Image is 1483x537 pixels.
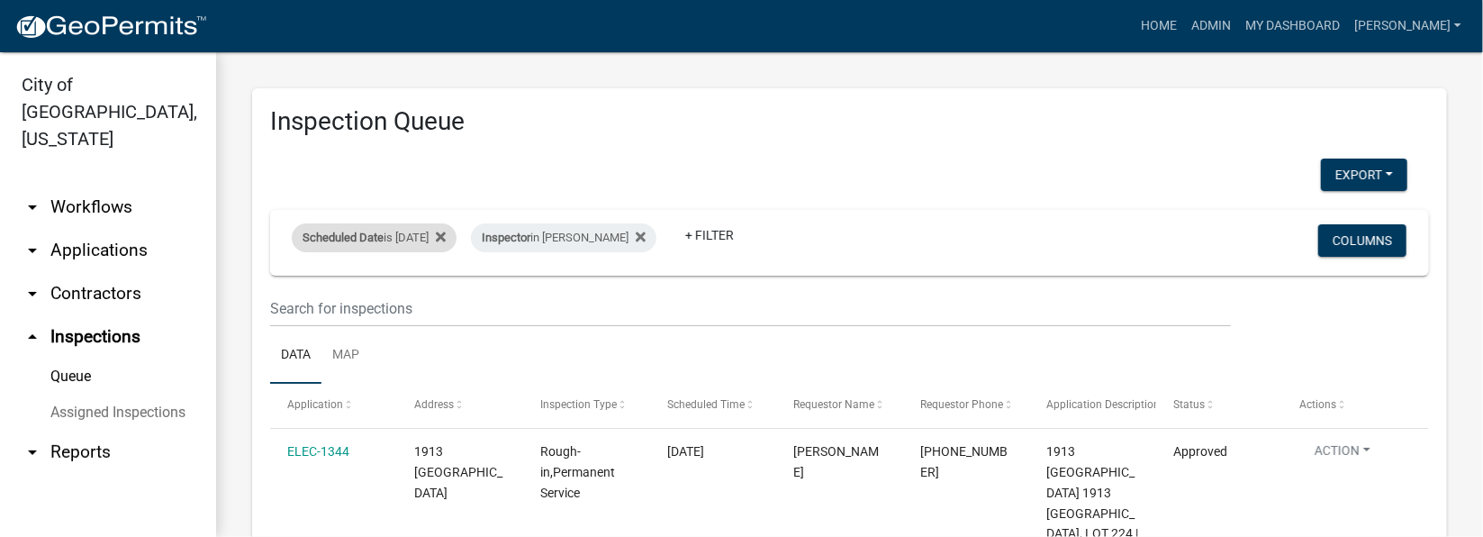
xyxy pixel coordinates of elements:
a: ELEC-1344 [287,444,349,459]
span: Requestor Name [793,398,874,411]
span: Status [1173,398,1205,411]
a: Data [270,327,321,385]
span: 502-664-0815 [920,444,1008,479]
i: arrow_drop_down [22,196,43,218]
a: Map [321,327,370,385]
a: + Filter [671,219,748,251]
div: [DATE] [667,441,759,462]
button: Columns [1318,224,1406,257]
span: Application Description [1046,398,1160,411]
i: arrow_drop_up [22,326,43,348]
a: [PERSON_NAME] [1347,9,1469,43]
datatable-header-cell: Scheduled Time [650,384,777,427]
span: Requestor Phone [920,398,1003,411]
datatable-header-cell: Status [1156,384,1283,427]
span: Inspector [482,231,530,244]
span: Scheduled Time [667,398,745,411]
span: Inspection Type [540,398,617,411]
datatable-header-cell: Application [270,384,397,427]
span: Application [287,398,343,411]
i: arrow_drop_down [22,283,43,305]
datatable-header-cell: Application Description [1029,384,1156,427]
h3: Inspection Queue [270,106,1429,137]
div: is [DATE] [292,223,457,252]
div: in [PERSON_NAME] [471,223,656,252]
a: My Dashboard [1238,9,1347,43]
i: arrow_drop_down [22,240,43,261]
datatable-header-cell: Inspection Type [523,384,650,427]
datatable-header-cell: Requestor Phone [903,384,1030,427]
a: Home [1134,9,1184,43]
span: Address [414,398,454,411]
button: Action [1300,441,1385,468]
datatable-header-cell: Actions [1282,384,1409,427]
span: Actions [1300,398,1337,411]
i: arrow_drop_down [22,441,43,463]
input: Search for inspections [270,290,1231,327]
datatable-header-cell: Requestor Name [776,384,903,427]
span: 1913 MYSTIC FALLS CIRCLE [414,444,502,500]
a: Admin [1184,9,1238,43]
span: Rough-in,Permanent Service [540,444,615,500]
span: Scheduled Date [303,231,384,244]
span: MARK [793,444,879,479]
button: Export [1321,159,1407,191]
datatable-header-cell: Address [397,384,524,427]
span: Approved [1173,444,1227,459]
